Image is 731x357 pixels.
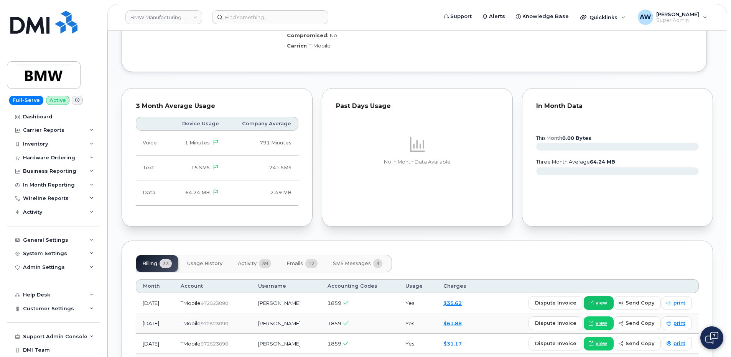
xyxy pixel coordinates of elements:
[535,299,576,306] span: dispute invoice
[251,334,320,354] td: [PERSON_NAME]
[535,340,576,347] span: dispute invoice
[191,165,210,170] span: 15 SMS
[640,13,651,22] span: AW
[336,102,499,110] div: Past Days Usage
[673,340,685,347] span: print
[436,279,482,293] th: Charges
[328,320,341,326] span: 1859
[251,293,320,313] td: [PERSON_NAME]
[168,117,226,131] th: Device Usage
[656,11,699,17] span: [PERSON_NAME]
[656,17,699,23] span: Super Admin
[185,190,210,195] span: 64.24 MB
[305,259,318,268] span: 12
[181,300,201,306] span: TMobile
[287,32,329,39] label: Compromised:
[626,340,654,347] span: send copy
[662,337,692,350] a: print
[584,337,614,350] a: view
[187,260,222,267] span: Usage History
[489,13,505,20] span: Alerts
[536,135,591,141] text: this month
[251,313,320,334] td: [PERSON_NAME]
[330,32,337,38] span: No
[226,180,298,205] td: 2.49 MB
[226,156,298,180] td: 241 SMS
[201,321,228,326] span: 972523090
[136,293,174,313] td: [DATE]
[373,259,382,268] span: 3
[212,10,328,24] input: Find something...
[626,319,654,327] span: send copy
[705,332,718,344] img: Open chat
[562,135,591,141] tspan: 0.00 Bytes
[626,299,654,306] span: send copy
[614,337,661,350] button: send copy
[443,320,462,326] a: $61.88
[333,260,371,267] span: SMS Messages
[136,156,168,180] td: Text
[398,293,436,313] td: Yes
[336,159,499,165] p: No In Month Data Available
[185,140,210,146] span: 1 Minutes
[328,300,341,306] span: 1859
[535,319,576,327] span: dispute invoice
[596,300,607,306] span: view
[309,43,331,49] span: T-Mobile
[181,320,201,326] span: TMobile
[584,296,614,310] a: view
[528,316,583,330] button: dispute invoice
[528,337,583,350] button: dispute invoice
[174,279,251,293] th: Account
[450,13,472,20] span: Support
[522,13,569,20] span: Knowledge Base
[125,10,202,24] a: BMW Manufacturing Co LLC
[614,316,661,330] button: send copy
[181,341,201,347] span: TMobile
[226,131,298,156] td: 791 Minutes
[443,300,462,306] a: $35.62
[632,10,713,25] div: Alyssa Wagner
[286,260,303,267] span: Emails
[136,131,168,156] td: Voice
[321,279,398,293] th: Accounting Codes
[398,279,436,293] th: Usage
[510,9,574,24] a: Knowledge Base
[251,279,320,293] th: Username
[136,279,174,293] th: Month
[398,313,436,334] td: Yes
[136,334,174,354] td: [DATE]
[590,159,615,165] tspan: 64.24 MB
[477,9,510,24] a: Alerts
[287,42,308,49] label: Carrier:
[536,102,699,110] div: In Month Data
[443,341,462,347] a: $31.17
[575,10,631,25] div: Quicklinks
[238,260,257,267] span: Activity
[201,341,228,347] span: 972523090
[328,341,341,347] span: 1859
[528,296,583,310] button: dispute invoice
[673,300,685,306] span: print
[136,102,298,110] div: 3 Month Average Usage
[596,340,607,347] span: view
[136,180,168,205] td: Data
[596,320,607,327] span: view
[589,14,617,20] span: Quicklinks
[536,159,615,165] text: three month average
[614,296,661,310] button: send copy
[662,316,692,330] a: print
[226,117,298,131] th: Company Average
[673,320,685,327] span: print
[201,300,228,306] span: 972523090
[584,316,614,330] a: view
[438,9,477,24] a: Support
[136,313,174,334] td: [DATE]
[259,259,271,268] span: 39
[662,296,692,310] a: print
[398,334,436,354] td: Yes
